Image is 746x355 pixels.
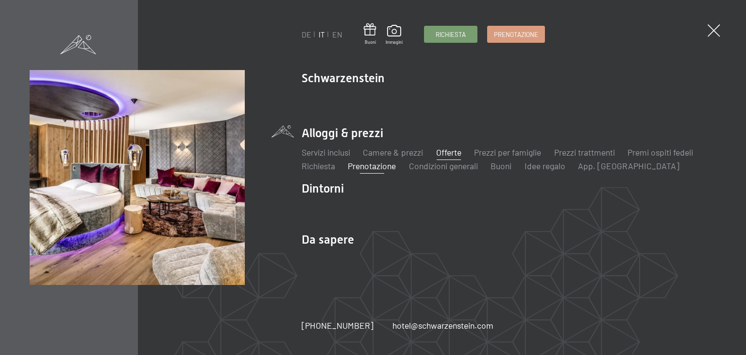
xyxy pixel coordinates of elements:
[302,320,373,331] span: [PHONE_NUMBER]
[436,30,466,39] span: Richiesta
[302,30,311,39] a: DE
[424,26,477,42] a: Richiesta
[332,30,342,39] a: EN
[525,160,565,171] a: Idee regalo
[494,30,538,39] span: Prenotazione
[386,39,403,45] span: Immagini
[348,160,396,171] a: Prenotazione
[627,147,693,158] a: Premi ospiti fedeli
[302,160,335,171] a: Richiesta
[302,319,373,332] a: [PHONE_NUMBER]
[319,30,325,39] a: IT
[364,39,376,45] span: Buoni
[364,23,376,45] a: Buoni
[363,147,423,158] a: Camere & prezzi
[488,26,544,42] a: Prenotazione
[392,319,493,332] a: hotel@schwarzenstein.com
[474,147,541,158] a: Prezzi per famiglie
[386,25,403,45] a: Immagini
[302,147,350,158] a: Servizi inclusi
[578,160,679,171] a: App. [GEOGRAPHIC_DATA]
[491,160,511,171] a: Buoni
[436,147,461,158] a: Offerte
[554,147,615,158] a: Prezzi trattmenti
[409,160,478,171] a: Condizioni generali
